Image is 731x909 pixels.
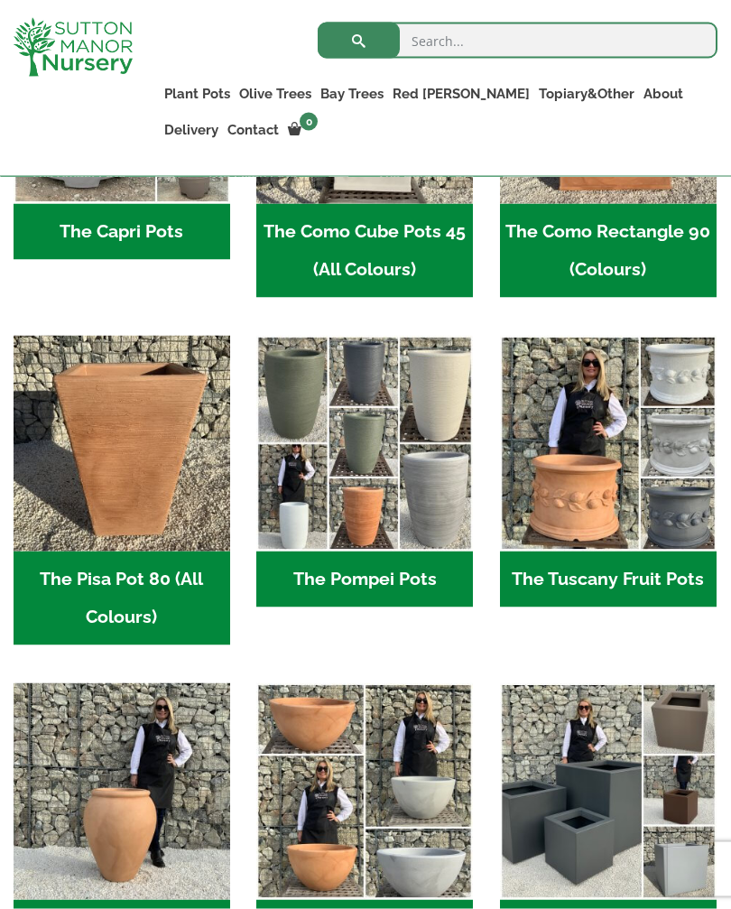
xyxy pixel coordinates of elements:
h2: The Como Cube Pots 45 (All Colours) [256,204,473,298]
img: The Pisa Pot 80 (All Colours) [14,336,230,552]
img: The Olive Jar [14,683,230,900]
img: The Pompei Pots [256,336,473,552]
a: Olive Trees [235,81,316,107]
a: About [639,81,688,107]
h2: The Capri Pots [14,204,230,260]
input: Search... [318,23,717,59]
img: The Rome Bowl [256,683,473,900]
img: The Tuscany Fruit Pots [500,336,717,552]
a: Delivery [160,117,223,143]
a: Visit product category The Pompei Pots [256,336,473,608]
h2: The Tuscany Fruit Pots [500,552,717,608]
img: logo [14,18,133,77]
h2: The Pompei Pots [256,552,473,608]
a: Red [PERSON_NAME] [388,81,534,107]
a: Visit product category The Pisa Pot 80 (All Colours) [14,336,230,645]
a: Contact [223,117,283,143]
a: 0 [283,117,323,143]
a: Bay Trees [316,81,388,107]
h2: The Pisa Pot 80 (All Colours) [14,552,230,645]
h2: The Como Rectangle 90 (Colours) [500,204,717,298]
a: Topiary&Other [534,81,639,107]
a: Plant Pots [160,81,235,107]
a: Visit product category The Tuscany Fruit Pots [500,336,717,608]
img: The Venice Cube Pots [500,683,717,900]
span: 0 [300,113,318,131]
